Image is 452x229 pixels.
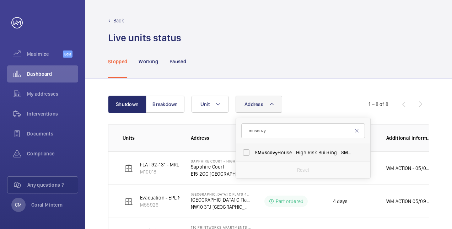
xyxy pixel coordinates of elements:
[344,150,364,155] span: Muscovy
[276,198,303,205] p: Part ordered
[123,134,179,142] p: Units
[244,101,263,107] span: Address
[27,150,78,157] span: Compliance
[191,203,251,211] p: NW10 3TJ [GEOGRAPHIC_DATA]
[139,58,158,65] p: Working
[146,96,184,113] button: Breakdown
[140,161,234,168] p: FLAT 92-131 - MRL left hand side - 10 Floors
[297,166,309,174] p: Reset
[258,150,278,155] span: Muscovy
[27,50,63,58] span: Maximize
[15,201,22,208] p: CM
[27,110,78,117] span: Interventions
[191,192,251,196] p: [GEOGRAPHIC_DATA] C Flats 45-101 - High Risk Building
[124,197,133,206] img: elevator.svg
[124,164,133,172] img: elevator.svg
[113,17,124,24] p: Back
[191,134,251,142] p: Address
[140,194,224,201] p: Evacuation - EPL No 4 Flats 45-101 R/h
[255,149,353,156] span: 8 House - High Risk Building - 8 [STREET_ADDRESS]
[386,198,432,205] p: WM ACTION 05/09 - Chasing supplier on eta for next week delivery 04/09 - Chasing eta for new driv...
[236,96,282,113] button: Address
[169,58,186,65] p: Paused
[191,196,251,203] p: [GEOGRAPHIC_DATA] C Flats 45-101
[140,168,234,175] p: M10018
[191,159,251,163] p: Sapphire Court - High Risk Building
[31,201,63,208] p: Coral Mintern
[333,198,348,205] p: 4 days
[27,70,78,78] span: Dashboard
[108,96,146,113] button: Shutdown
[191,170,251,177] p: E15 2GG [GEOGRAPHIC_DATA]
[140,201,224,208] p: M55926
[200,101,210,107] span: Unit
[191,163,251,170] p: Sapphire Court
[108,31,181,44] h1: Live units status
[27,130,78,137] span: Documents
[241,123,365,138] input: Search by address
[368,101,388,108] div: 1 – 8 of 8
[27,181,78,188] span: Any questions ?
[63,50,72,58] span: Beta
[386,165,432,172] p: WM ACTION - 05/09 - New on order chasing eta 04/09 Attended site found issue with safety edges 04...
[192,96,228,113] button: Unit
[27,90,78,97] span: My addresses
[108,58,127,65] p: Stopped
[386,134,432,142] p: Additional information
